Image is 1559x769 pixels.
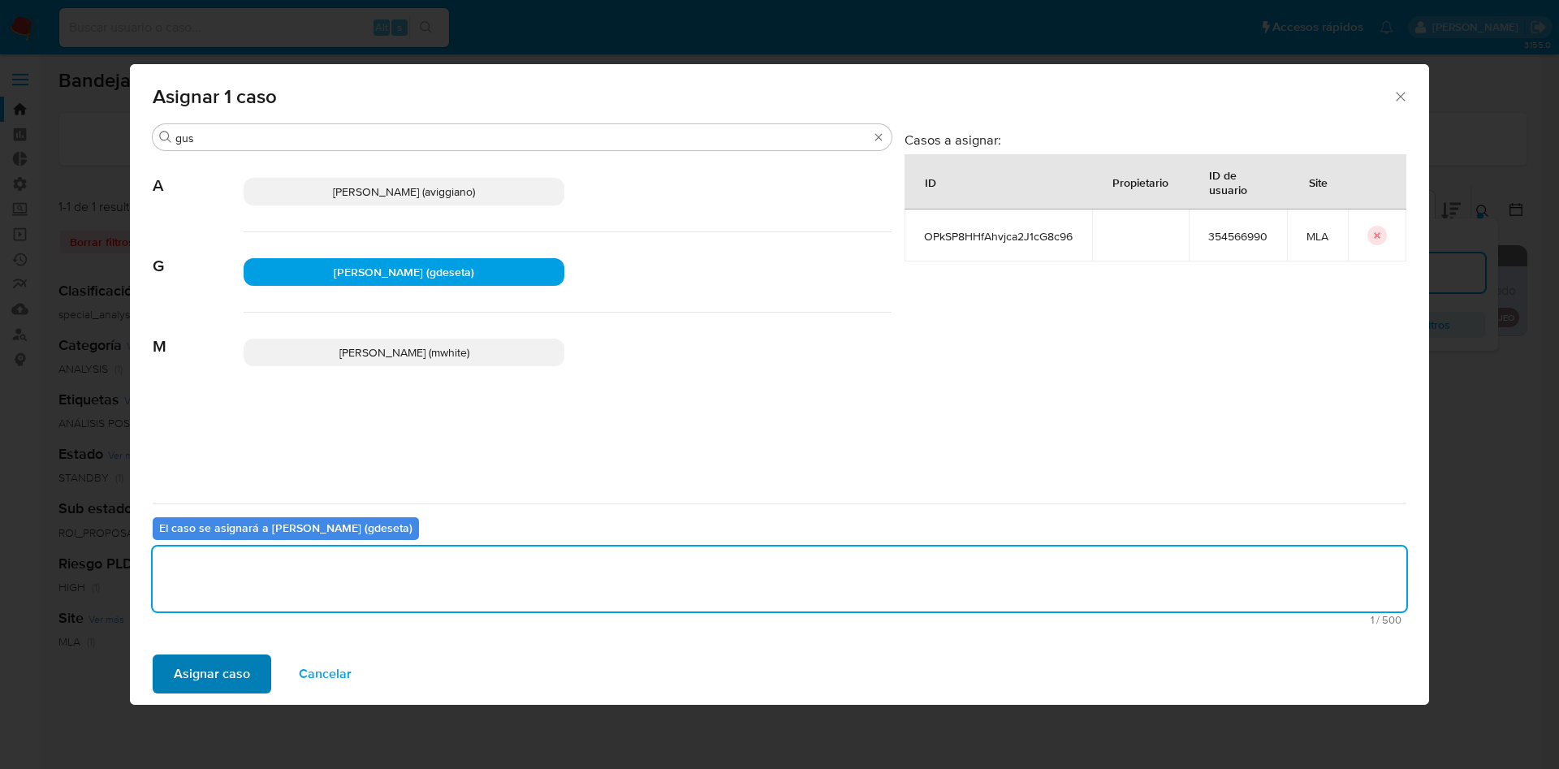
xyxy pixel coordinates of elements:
span: A [153,152,244,196]
button: Asignar caso [153,655,271,693]
button: Buscar [159,131,172,144]
div: Site [1289,162,1347,201]
span: Asignar caso [174,656,250,692]
button: Borrar [872,131,885,144]
span: [PERSON_NAME] (gdeseta) [334,264,474,280]
div: ID [905,162,956,201]
div: [PERSON_NAME] (mwhite) [244,339,564,366]
span: 354566990 [1208,229,1267,244]
div: Propietario [1093,162,1188,201]
span: OPkSP8HHfAhvjca2J1cG8c96 [924,229,1073,244]
span: G [153,232,244,276]
div: assign-modal [130,64,1429,705]
input: Buscar analista [175,131,869,145]
span: [PERSON_NAME] (aviggiano) [333,184,475,200]
button: Cerrar ventana [1393,89,1407,103]
div: [PERSON_NAME] (aviggiano) [244,178,564,205]
div: [PERSON_NAME] (gdeseta) [244,258,564,286]
div: ID de usuario [1190,155,1286,209]
span: Máximo 500 caracteres [158,615,1401,625]
button: Cancelar [278,655,373,693]
span: MLA [1306,229,1328,244]
h3: Casos a asignar: [905,132,1406,148]
span: M [153,313,244,356]
span: Cancelar [299,656,352,692]
span: Asignar 1 caso [153,87,1393,106]
span: [PERSON_NAME] (mwhite) [339,344,469,361]
b: El caso se asignará a [PERSON_NAME] (gdeseta) [159,520,412,536]
button: icon-button [1367,226,1387,245]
